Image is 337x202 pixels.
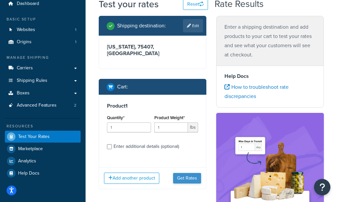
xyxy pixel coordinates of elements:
a: How to troubleshoot rate discrepancies [224,83,289,100]
span: Websites [17,27,35,33]
span: Boxes [17,90,30,96]
span: Carriers [17,65,33,71]
span: 1 [75,27,76,33]
a: Websites1 [5,24,81,36]
span: Dashboard [17,1,39,7]
span: Advanced Features [17,103,57,108]
label: Quantity* [107,115,124,120]
a: Analytics [5,155,81,167]
span: Shipping Rules [17,78,47,84]
li: Advanced Features [5,99,81,112]
h4: Help Docs [224,72,316,80]
span: Test Your Rates [18,134,50,140]
label: Product Weight* [154,115,185,120]
span: Marketplace [18,146,43,152]
div: Basic Setup [5,17,81,22]
a: Help Docs [5,167,81,179]
span: Help Docs [18,171,39,176]
input: 0.00 [154,122,188,132]
span: Analytics [18,158,36,164]
a: Test Your Rates [5,131,81,143]
input: Enter additional details (optional) [107,144,112,149]
li: Origins [5,36,81,48]
button: Add another product [104,173,159,184]
span: 1 [75,39,76,45]
a: Shipping Rules [5,75,81,87]
a: Origins1 [5,36,81,48]
p: Enter a shipping destination and add products to your cart to test your rates and see what your c... [224,22,316,59]
a: Edit [183,19,203,32]
button: Get Rates [173,173,201,184]
button: Open Resource Center [314,179,330,195]
span: Origins [17,39,32,45]
div: Resources [5,123,81,129]
span: lbs [188,122,198,132]
a: Advanced Features2 [5,99,81,112]
h3: [US_STATE], 75407 , [GEOGRAPHIC_DATA] [107,44,198,57]
input: 0 [107,122,151,132]
li: Websites [5,24,81,36]
h2: Cart : [117,84,128,90]
a: Boxes [5,87,81,99]
div: Enter additional details (optional) [114,142,179,151]
div: Manage Shipping [5,55,81,60]
h2: Shipping destination : [117,23,166,29]
h3: Product 1 [107,103,198,109]
a: Carriers [5,62,81,74]
span: 2 [74,103,76,108]
a: Marketplace [5,143,81,155]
